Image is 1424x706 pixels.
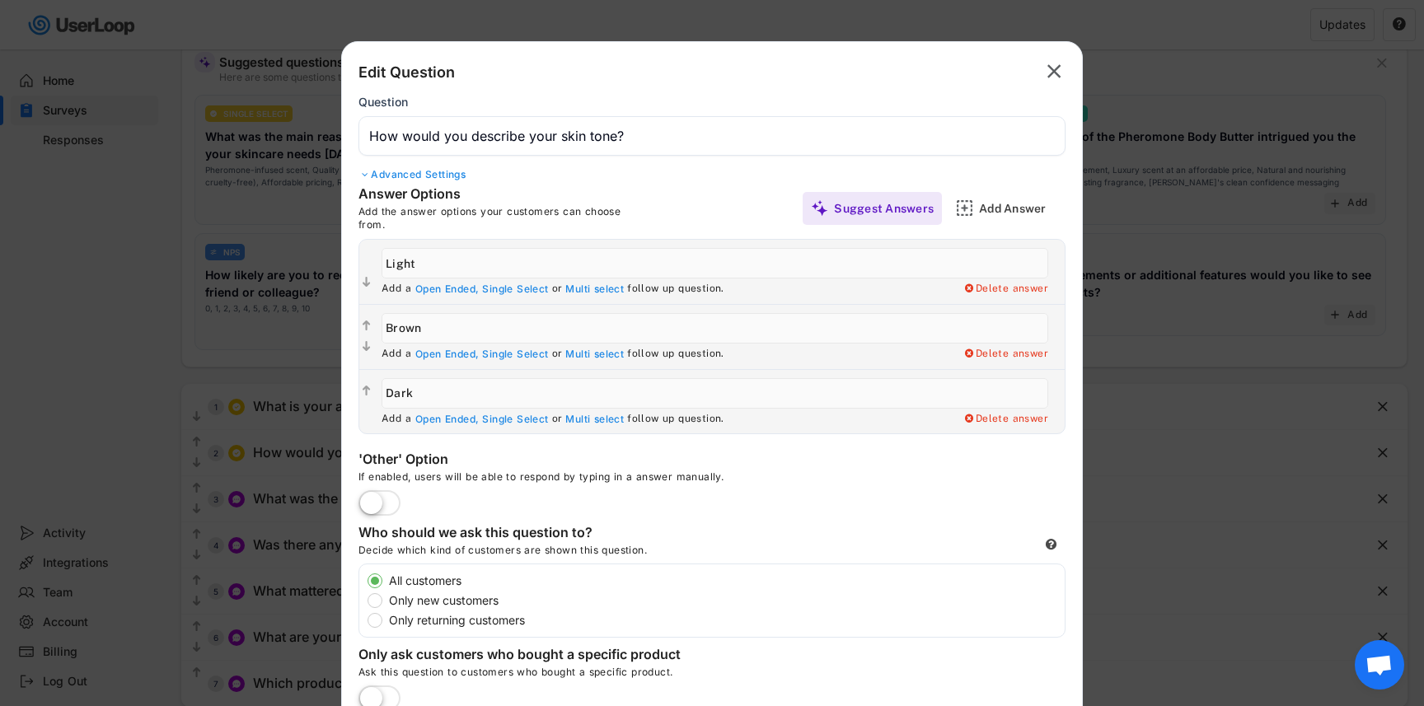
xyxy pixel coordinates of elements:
div: Delete answer [963,348,1048,361]
label: All customers [384,575,1065,587]
div: Answer Options [358,185,606,205]
text:  [363,339,371,353]
div: Edit Question [358,63,455,82]
div: If enabled, users will be able to respond by typing in a answer manually. [358,470,853,490]
div: follow up question. [627,413,724,426]
text:  [363,319,371,333]
img: AddMajor.svg [956,199,973,217]
div: Who should we ask this question to? [358,524,688,544]
div: Open Ended, [415,283,479,296]
div: follow up question. [627,283,724,296]
div: Only ask customers who bought a specific product [358,646,688,666]
div: Suggest Answers [834,201,934,216]
div: Add a [382,283,411,296]
div: Decide which kind of customers are shown this question. [358,544,771,563]
button:  [1042,58,1066,85]
div: Add a [382,413,411,426]
button:  [359,274,373,291]
label: Only new customers [384,595,1065,606]
div: Advanced Settings [358,168,1066,181]
div: Ask this question to customers who bought a specific product. [358,666,1066,685]
div: Multi select [565,283,624,296]
div: Single Select [482,283,548,296]
div: or [552,413,563,426]
text:  [363,384,371,398]
text:  [1047,59,1061,83]
div: Question [358,95,408,110]
div: Open chat [1355,640,1404,690]
div: follow up question. [627,348,724,361]
div: 'Other' Option [358,451,688,470]
div: Single Select [482,348,548,361]
img: MagicMajor%20%28Purple%29.svg [811,199,828,217]
div: Delete answer [963,413,1048,426]
button:  [359,318,373,334]
input: Light [382,248,1048,278]
div: Add the answer options your customers can choose from. [358,205,647,231]
div: Add Answer [979,201,1061,216]
input: Dark [382,378,1048,409]
div: Add a [382,348,411,361]
text:  [363,275,371,289]
div: Multi select [565,413,624,426]
button:  [359,383,373,400]
input: Brown [382,313,1048,344]
div: or [552,348,563,361]
div: Open Ended, [415,348,479,361]
div: Multi select [565,348,624,361]
div: Open Ended, [415,413,479,426]
input: Type your question here... [358,116,1066,156]
button:  [359,339,373,355]
label: Only returning customers [384,615,1065,626]
div: Single Select [482,413,548,426]
div: Delete answer [963,283,1048,296]
div: or [552,283,563,296]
